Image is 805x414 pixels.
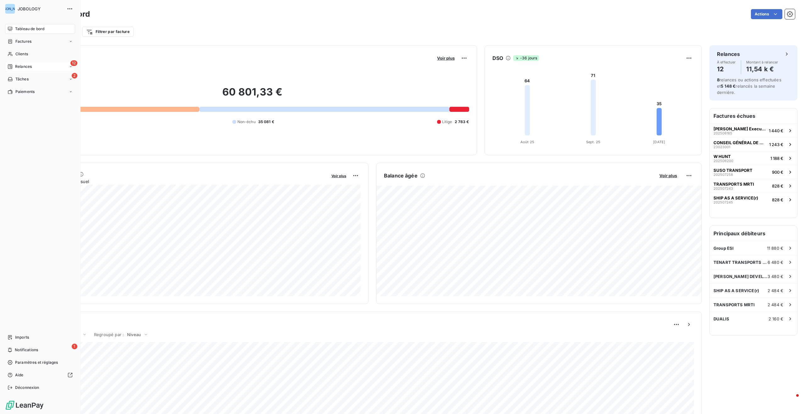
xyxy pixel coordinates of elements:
span: 3 480 € [768,274,783,279]
span: Non-échu [237,119,256,125]
span: CONSEIL GÉNÉRAL DE MAYOTTE [713,140,767,145]
span: 35 081 € [258,119,274,125]
button: CONSEIL GÉNÉRAL DE MAYOTTE230230011 243 € [710,137,797,151]
span: Montant à relancer [746,60,778,64]
button: Filtrer par facture [82,27,134,37]
button: TRANSPORTS MRTI202507243828 € [710,179,797,193]
span: Notifications [15,347,38,353]
span: 8 [717,77,719,82]
span: [PERSON_NAME] Executive search [713,126,766,131]
button: Voir plus [330,173,348,178]
span: 2 160 € [769,316,783,321]
button: [PERSON_NAME] Executive search2025061651 440 € [710,123,797,137]
span: JOBOLOGY [18,6,63,11]
span: DUALIS [713,316,729,321]
span: 1 243 € [769,142,783,147]
span: 900 € [772,170,783,175]
span: 202507258 [713,173,733,177]
span: Regroupé par : [94,332,124,337]
span: relances ou actions effectuées et relancés la semaine dernière. [717,77,781,95]
span: 202507245 [713,200,733,204]
span: 1 440 € [769,128,783,133]
span: 2 [72,73,77,79]
span: Clients [15,51,28,57]
a: Aide [5,370,75,380]
span: TRANSPORTS MRTI [713,182,754,187]
button: Actions [751,9,782,19]
span: Group ESI [713,246,734,251]
span: Tableau de bord [15,26,44,32]
iframe: Intercom live chat [784,393,799,408]
button: SUSO TRANSPORT202507258900 € [710,165,797,179]
h6: Principaux débiteurs [710,226,797,241]
span: 2 484 € [768,288,783,293]
img: Logo LeanPay [5,400,44,410]
tspan: Sept. 25 [586,140,600,144]
span: 6 480 € [768,260,783,265]
button: Voir plus [435,55,457,61]
h6: Relances [717,50,740,58]
h4: 12 [717,64,736,74]
span: Tâches [15,76,29,82]
span: 23023001 [713,145,730,149]
tspan: [DATE] [653,140,665,144]
span: Relances [15,64,32,69]
span: Factures [15,39,31,44]
span: 202506200 [713,159,733,163]
span: Imports [15,335,29,340]
h6: Balance âgée [384,172,418,179]
div: [PERSON_NAME] [5,4,15,14]
span: À effectuer [717,60,736,64]
button: SHIP AS A SERVICE(r)202507245828 € [710,193,797,206]
span: 5 148 € [721,84,736,89]
span: TENART TRANSPORTS EUROPE [713,260,768,265]
span: 828 € [772,197,783,202]
span: 202507243 [713,187,733,190]
span: Litige [442,119,452,125]
span: 1 188 € [770,156,783,161]
span: SUSO TRANSPORT [713,168,752,173]
span: Déconnexion [15,385,39,390]
span: SHIP AS A SERVICE(r) [713,195,758,200]
span: 828 € [772,183,783,188]
h2: 60 801,33 € [36,86,469,105]
span: Voir plus [659,173,677,178]
span: W HUNT [713,154,731,159]
span: Voir plus [331,174,346,178]
span: Voir plus [437,56,455,61]
h6: Factures échues [710,108,797,123]
span: 12 [70,60,77,66]
span: Aide [15,372,24,378]
span: [PERSON_NAME] DEVELOPPEMENT [713,274,768,279]
span: SHIP AS A SERVICE(r) [713,288,759,293]
h4: 11,54 k € [746,64,778,74]
button: W HUNT2025062001 188 € [710,151,797,165]
span: -36 jours [513,55,539,61]
span: TRANSPORTS MRTI [713,302,755,307]
span: 11 880 € [767,246,783,251]
h6: DSO [492,54,503,62]
span: 2 484 € [768,302,783,307]
span: Paiements [15,89,35,95]
span: Chiffre d'affaires mensuel [36,178,327,185]
span: 1 [72,344,77,349]
span: 202506165 [713,131,732,135]
span: Paramètres et réglages [15,360,58,365]
button: Voir plus [658,173,679,178]
span: Niveau [127,332,141,337]
span: 2 783 € [455,119,469,125]
tspan: Août 25 [520,140,534,144]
